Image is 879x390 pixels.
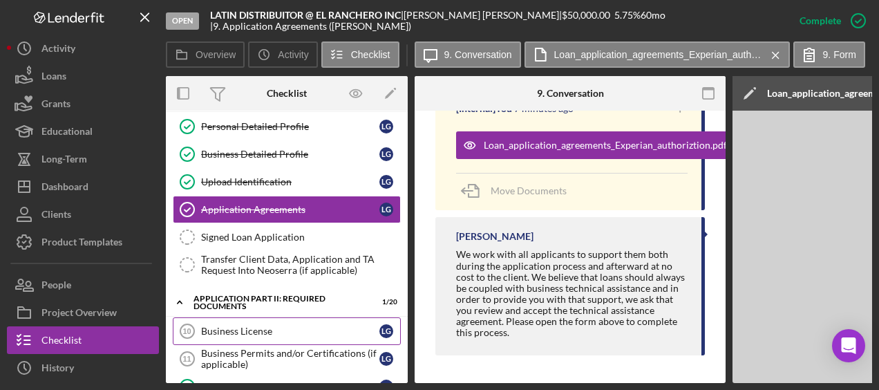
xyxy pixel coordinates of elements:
[173,223,401,251] a: Signed Loan Application
[201,121,379,132] div: Personal Detailed Profile
[201,348,379,370] div: Business Permits and/or Certifications (if applicable)
[800,7,841,35] div: Complete
[41,271,71,302] div: People
[379,120,393,133] div: L G
[379,147,393,161] div: L G
[7,173,159,201] button: Dashboard
[444,49,512,60] label: 9. Conversation
[456,131,784,159] button: Loan_application_agreements_Experian_authoriztion.pdf.docx
[173,168,401,196] a: Upload IdentificationLG
[7,62,159,90] button: Loans
[182,355,191,363] tspan: 11
[173,251,401,279] a: Transfer Client Data, Application and TA Request Into Neoserra (if applicable)
[524,41,790,68] button: Loan_application_agreements_Experian_authoriztion.pdf.docx
[614,10,641,21] div: 5.75 %
[7,271,159,299] button: People
[210,9,401,21] b: LATIN DISTRIBUITOR @ EL RANCHERO INC
[491,185,567,196] span: Move Documents
[7,118,159,145] button: Educational
[196,49,236,60] label: Overview
[7,228,159,256] button: Product Templates
[456,231,533,242] div: [PERSON_NAME]
[173,113,401,140] a: Personal Detailed ProfileLG
[248,41,317,68] button: Activity
[7,35,159,62] button: Activity
[173,345,401,373] a: 11Business Permits and/or Certifications (if applicable)LG
[372,298,397,306] div: 1 / 20
[379,352,393,366] div: L G
[351,49,390,60] label: Checklist
[210,21,411,32] div: | 9. Application Agreements ([PERSON_NAME])
[41,173,88,204] div: Dashboard
[41,90,70,121] div: Grants
[456,174,580,208] button: Move Documents
[166,12,199,30] div: Open
[41,145,87,176] div: Long-Term
[7,326,159,354] button: Checklist
[7,354,159,382] button: History
[166,41,245,68] button: Overview
[173,317,401,345] a: 10Business LicenseLG
[484,140,749,151] div: Loan_application_agreements_Experian_authoriztion.pdf.docx
[793,41,865,68] button: 9. Form
[41,326,82,357] div: Checklist
[415,41,521,68] button: 9. Conversation
[201,176,379,187] div: Upload Identification
[182,327,191,335] tspan: 10
[210,10,404,21] div: |
[7,90,159,118] button: Grants
[41,354,74,385] div: History
[201,204,379,215] div: Application Agreements
[201,254,400,276] div: Transfer Client Data, Application and TA Request Into Neoserra (if applicable)
[41,62,66,93] div: Loans
[201,149,379,160] div: Business Detailed Profile
[379,203,393,216] div: L G
[537,88,604,99] div: 9. Conversation
[404,10,562,21] div: [PERSON_NAME] [PERSON_NAME] |
[321,41,399,68] button: Checklist
[554,49,762,60] label: Loan_application_agreements_Experian_authoriztion.pdf.docx
[562,10,614,21] div: $50,000.00
[201,326,379,337] div: Business License
[7,299,159,326] button: Project Overview
[7,145,159,173] button: Long-Term
[41,299,117,330] div: Project Overview
[641,10,665,21] div: 60 mo
[173,140,401,168] a: Business Detailed ProfileLG
[41,228,122,259] div: Product Templates
[41,35,75,66] div: Activity
[379,175,393,189] div: L G
[832,329,865,362] div: Open Intercom Messenger
[7,201,159,228] button: Clients
[379,324,393,338] div: L G
[786,7,872,35] button: Complete
[173,196,401,223] a: Application AgreementsLG
[201,232,400,243] div: Signed Loan Application
[41,118,93,149] div: Educational
[41,201,71,232] div: Clients
[456,249,688,338] div: We work with all applicants to support them both during the application process and afterward at ...
[278,49,308,60] label: Activity
[193,295,363,310] div: Application Part II: Required Documents
[823,49,856,60] label: 9. Form
[267,88,307,99] div: Checklist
